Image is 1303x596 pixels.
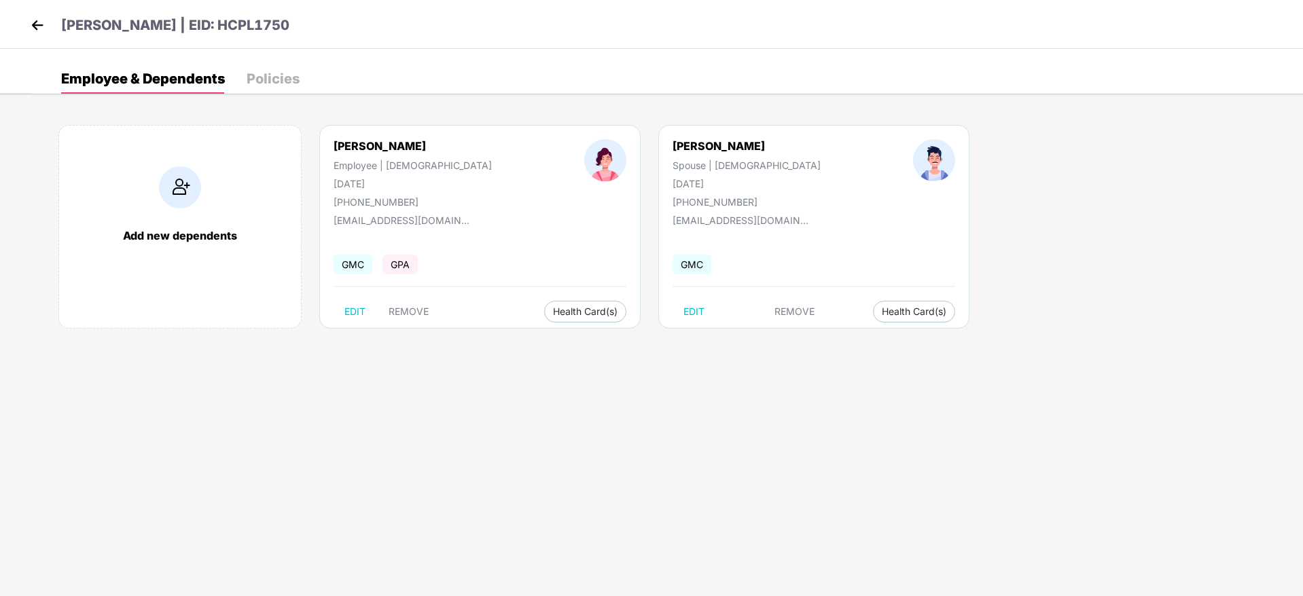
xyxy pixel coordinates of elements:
[27,15,48,35] img: back
[673,301,715,322] button: EDIT
[683,306,704,317] span: EDIT
[584,139,626,181] img: profileImage
[334,196,492,208] div: [PHONE_NUMBER]
[334,178,492,189] div: [DATE]
[61,72,225,86] div: Employee & Dependents
[882,308,946,315] span: Health Card(s)
[334,215,469,226] div: [EMAIL_ADDRESS][DOMAIN_NAME]
[334,160,492,171] div: Employee | [DEMOGRAPHIC_DATA]
[382,255,418,274] span: GPA
[873,301,955,322] button: Health Card(s)
[334,301,376,322] button: EDIT
[247,72,300,86] div: Policies
[673,160,821,171] div: Spouse | [DEMOGRAPHIC_DATA]
[913,139,955,181] img: profileImage
[334,139,492,153] div: [PERSON_NAME]
[774,306,815,317] span: REMOVE
[764,301,825,322] button: REMOVE
[544,301,626,322] button: Health Card(s)
[61,15,289,36] p: [PERSON_NAME] | EID: HCPL1750
[389,306,429,317] span: REMOVE
[334,255,372,274] span: GMC
[673,178,821,189] div: [DATE]
[159,166,201,208] img: addIcon
[378,301,440,322] button: REMOVE
[673,196,821,208] div: [PHONE_NUMBER]
[553,308,618,315] span: Health Card(s)
[673,215,808,226] div: [EMAIL_ADDRESS][DOMAIN_NAME]
[344,306,365,317] span: EDIT
[673,255,711,274] span: GMC
[73,229,287,242] div: Add new dependents
[673,139,821,153] div: [PERSON_NAME]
